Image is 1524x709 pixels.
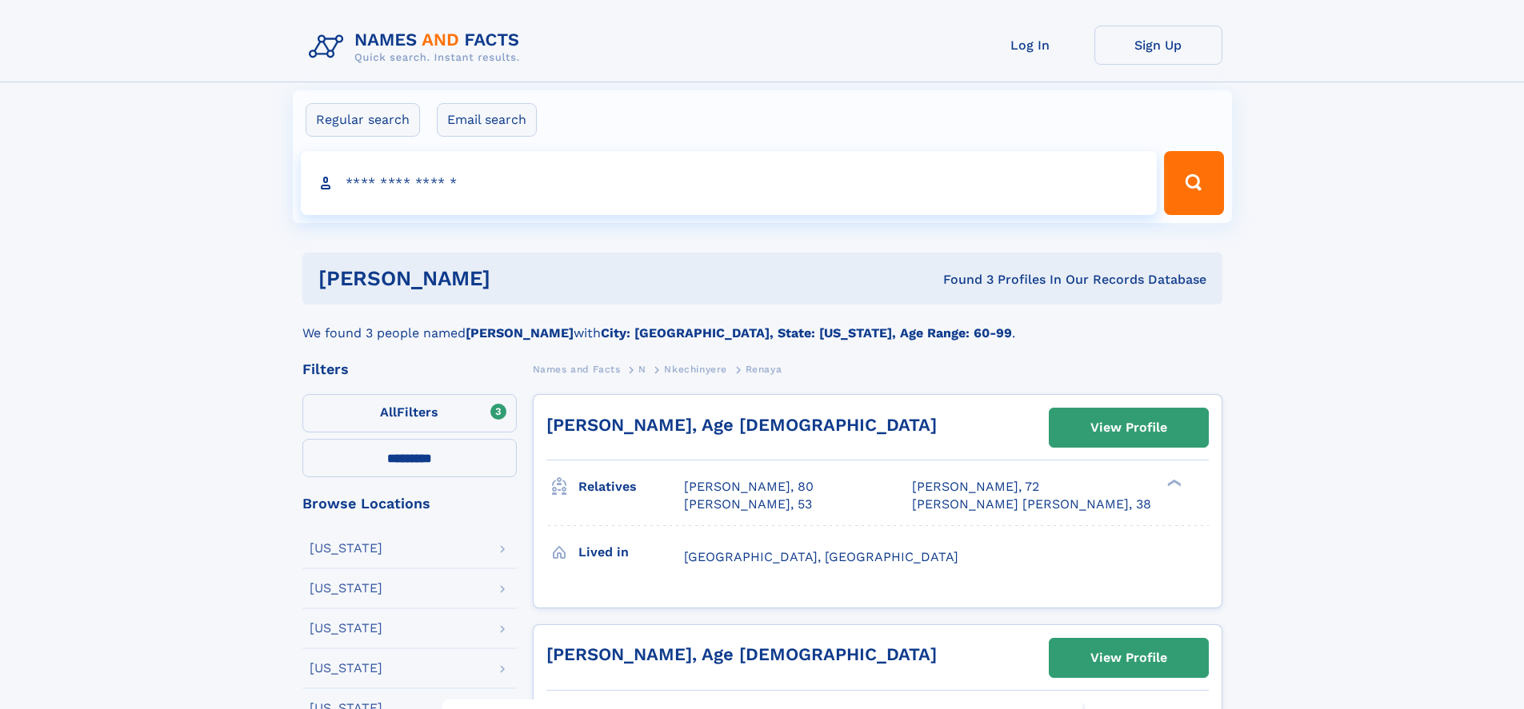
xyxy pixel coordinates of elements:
[638,359,646,379] a: N
[318,269,717,289] h1: [PERSON_NAME]
[638,364,646,375] span: N
[306,103,420,137] label: Regular search
[546,644,937,664] a: [PERSON_NAME], Age [DEMOGRAPHIC_DATA]
[302,26,533,69] img: Logo Names and Facts
[578,539,684,566] h3: Lived in
[310,582,382,595] div: [US_STATE]
[302,362,517,376] div: Filters
[1090,639,1167,676] div: View Profile
[1050,408,1208,447] a: View Profile
[717,271,1206,289] div: Found 3 Profiles In Our Records Database
[380,404,397,420] span: All
[1090,409,1167,446] div: View Profile
[601,325,1012,341] b: City: [GEOGRAPHIC_DATA], State: [US_STATE], Age Range: 60-99
[966,26,1094,65] a: Log In
[664,364,727,375] span: Nkechinyere
[1163,478,1182,488] div: ❯
[664,359,727,379] a: Nkechinyere
[466,325,574,341] b: [PERSON_NAME]
[310,622,382,635] div: [US_STATE]
[533,359,621,379] a: Names and Facts
[1050,639,1208,677] a: View Profile
[302,394,517,432] label: Filters
[684,549,958,564] span: [GEOGRAPHIC_DATA], [GEOGRAPHIC_DATA]
[302,496,517,511] div: Browse Locations
[746,364,782,375] span: Renaya
[684,496,812,513] a: [PERSON_NAME], 53
[301,151,1158,215] input: search input
[912,496,1151,513] a: [PERSON_NAME] [PERSON_NAME], 38
[310,542,382,555] div: [US_STATE]
[546,415,937,435] a: [PERSON_NAME], Age [DEMOGRAPHIC_DATA]
[1164,151,1223,215] button: Search Button
[302,305,1222,343] div: We found 3 people named with .
[684,478,814,496] a: [PERSON_NAME], 80
[1094,26,1222,65] a: Sign Up
[437,103,537,137] label: Email search
[912,478,1039,496] a: [PERSON_NAME], 72
[578,473,684,500] h3: Relatives
[310,662,382,675] div: [US_STATE]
